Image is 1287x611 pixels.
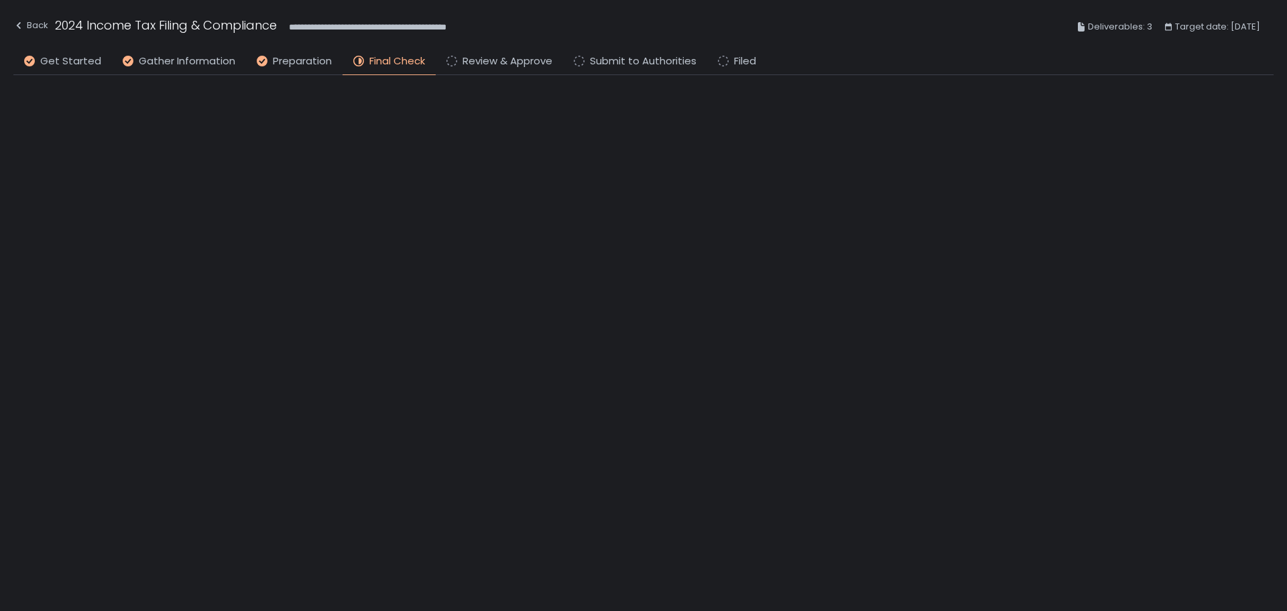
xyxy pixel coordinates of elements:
span: Target date: [DATE] [1175,19,1260,35]
span: Submit to Authorities [590,54,696,69]
div: Back [13,17,48,34]
span: Filed [734,54,756,69]
button: Back [13,16,48,38]
span: Preparation [273,54,332,69]
span: Gather Information [139,54,235,69]
span: Review & Approve [463,54,552,69]
span: Final Check [369,54,425,69]
span: Get Started [40,54,101,69]
h1: 2024 Income Tax Filing & Compliance [55,16,277,34]
span: Deliverables: 3 [1088,19,1152,35]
